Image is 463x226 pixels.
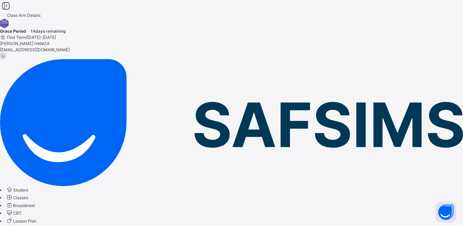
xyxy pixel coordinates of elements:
span: Lesson Plan [13,218,36,224]
span: CBT [13,211,22,216]
a: Broadsheet [6,203,35,208]
span: Classes [13,195,28,200]
span: Broadsheet [13,203,35,208]
a: Student [6,187,28,193]
a: Lesson Plan [6,218,36,224]
a: Classes [6,195,28,200]
span: Class Arm Details [7,13,40,18]
a: CBT [6,211,22,216]
span: 14 days remaining [31,29,66,34]
button: Open asap [436,202,456,223]
span: Student [13,187,28,193]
